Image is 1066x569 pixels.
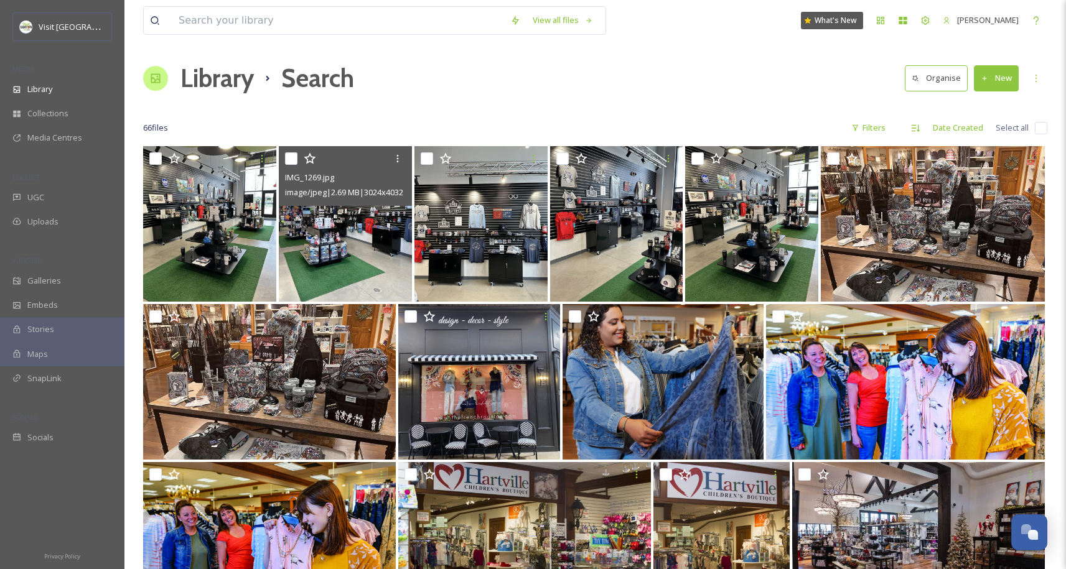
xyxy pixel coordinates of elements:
[563,304,764,460] img: LadiesBoutique2_1080x1080.png
[845,116,892,140] div: Filters
[27,323,54,335] span: Stories
[44,548,80,563] a: Privacy Policy
[143,122,168,134] span: 66 file s
[821,146,1045,302] img: Shops at Hartville Vera Bradley Star Wars themed section with purses, cups, and other accessories...
[172,7,504,34] input: Search your library
[974,65,1019,91] button: New
[801,12,863,29] a: What's New
[27,132,82,144] span: Media Centres
[766,304,1045,460] img: shops at hartville kitchen-7807.jpg
[143,304,396,460] img: Shops at Hartville Vera Bradley Star Wars themed section with purses, cups, and other accessories...
[1011,514,1047,550] button: Open Chat
[281,60,354,97] h1: Search
[12,172,39,182] span: COLLECT
[27,299,58,311] span: Embeds
[927,116,989,140] div: Date Created
[685,146,818,302] img: IMG_1265.jpg
[905,65,968,91] button: Organise
[905,65,974,91] a: Organise
[12,64,34,73] span: MEDIA
[27,108,68,119] span: Collections
[526,8,599,32] a: View all files
[27,432,54,443] span: Socials
[285,172,334,183] span: IMG_1269.jpg
[180,60,254,97] a: Library
[957,14,1019,25] span: [PERSON_NAME]
[27,83,52,95] span: Library
[27,216,58,228] span: Uploads
[550,146,683,302] img: IMG_1267.jpg
[398,304,560,460] img: IMG_7331.JPG
[12,412,37,422] span: SOCIALS
[20,21,32,33] img: download.jpeg
[414,146,548,302] img: IMG_1268.jpg
[996,122,1029,134] span: Select all
[27,348,48,360] span: Maps
[12,256,41,265] span: WIDGETS
[279,146,412,302] img: IMG_1269.jpg
[937,8,1025,32] a: [PERSON_NAME]
[27,372,62,384] span: SnapLink
[39,21,135,32] span: Visit [GEOGRAPHIC_DATA]
[285,187,403,198] span: image/jpeg | 2.69 MB | 3024 x 4032
[27,275,61,287] span: Galleries
[44,552,80,560] span: Privacy Policy
[27,192,44,203] span: UGC
[143,146,276,302] img: IMG_1279.jpg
